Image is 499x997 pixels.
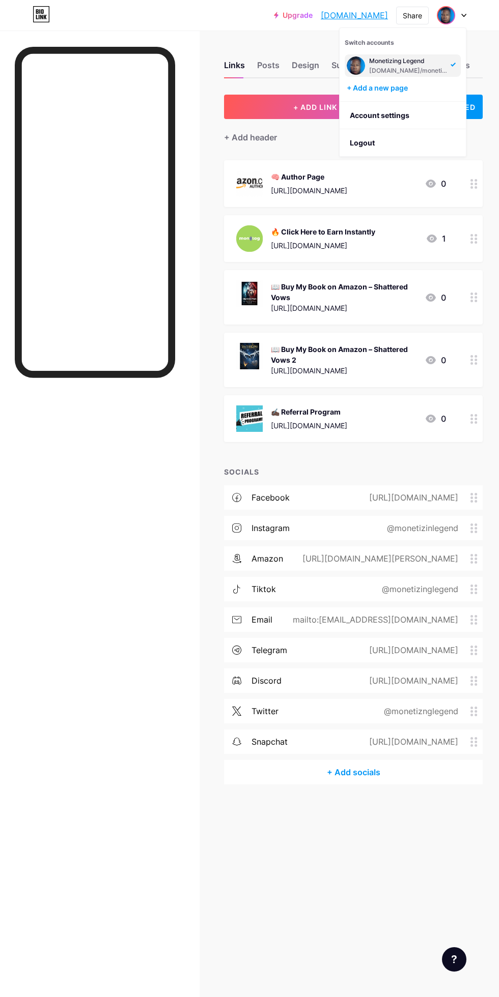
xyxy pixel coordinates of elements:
div: [URL][DOMAIN_NAME] [353,736,470,748]
div: [DOMAIN_NAME]/monetizinglegend [369,67,448,75]
img: 📖 Buy My Book on Amazon – Shattered Vows [236,280,263,307]
div: 🧠 Author Page [271,171,347,182]
div: 1 [426,232,446,245]
div: tiktok [252,583,276,595]
img: monetizinglegend [347,56,365,75]
span: + ADD LINK [293,103,337,111]
div: + Add a new page [347,83,461,93]
div: [URL][DOMAIN_NAME] [271,240,375,251]
div: 0 [425,291,446,304]
div: Subscribers [331,59,393,77]
div: 0 [425,413,446,425]
img: ✍🏿 Referral Program [236,405,263,432]
div: [URL][DOMAIN_NAME] [271,185,347,196]
div: 📖 Buy My Book on Amazon – Shattered Vows [271,281,417,303]
div: telegram [252,644,287,656]
div: [URL][DOMAIN_NAME] [271,303,417,313]
div: Links [224,59,245,77]
div: Share [403,10,422,21]
div: @monetizinglegend [366,583,470,595]
div: facebook [252,491,290,504]
div: [URL][DOMAIN_NAME] [271,420,347,431]
div: Design [292,59,319,77]
div: ✍🏿 Referral Program [271,406,347,417]
div: [URL][DOMAIN_NAME] [271,365,417,376]
button: + ADD LINK [224,95,406,119]
div: [URL][DOMAIN_NAME][PERSON_NAME] [286,552,470,565]
div: + Add socials [224,760,483,784]
div: twitter [252,705,279,717]
img: monetizinglegend [438,7,454,23]
div: 0 [425,354,446,366]
a: [DOMAIN_NAME] [321,9,388,21]
div: @monetiznglegend [368,705,470,717]
img: 🔥 Click Here to Earn Instantly [236,225,263,252]
li: Logout [340,129,466,157]
div: [URL][DOMAIN_NAME] [353,491,470,504]
div: @monetizinlegend [371,522,470,534]
div: snapchat [252,736,288,748]
div: 0 [425,178,446,190]
div: [URL][DOMAIN_NAME] [353,644,470,656]
div: amazon [252,552,283,565]
div: Posts [257,59,280,77]
div: email [252,613,272,626]
div: mailto:[EMAIL_ADDRESS][DOMAIN_NAME] [276,613,470,626]
div: 📖 Buy My Book on Amazon – Shattered Vows 2 [271,344,417,365]
a: Upgrade [274,11,313,19]
a: Account settings [340,102,466,129]
div: Monetizing Legend [369,57,448,65]
div: 🔥 Click Here to Earn Instantly [271,226,375,237]
div: SOCIALS [224,466,483,477]
span: Switch accounts [345,39,394,46]
img: 🧠 Author Page [236,170,263,197]
div: discord [252,675,282,687]
div: instagram [252,522,290,534]
img: 📖 Buy My Book on Amazon – Shattered Vows 2 [236,343,263,369]
div: [URL][DOMAIN_NAME] [353,675,470,687]
div: + Add header [224,131,277,143]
